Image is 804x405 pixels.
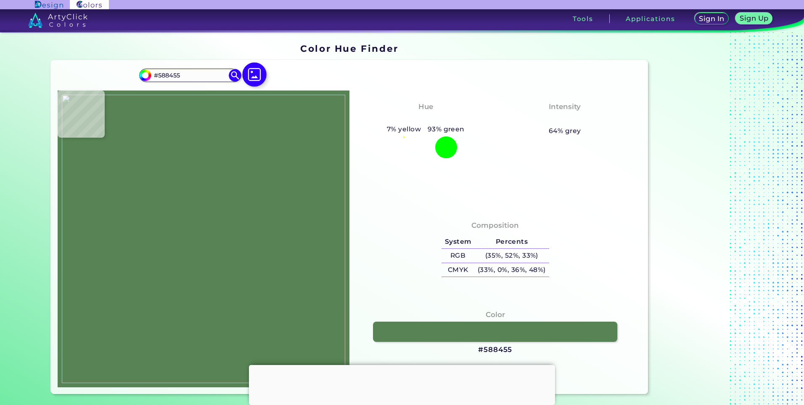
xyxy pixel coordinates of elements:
[651,40,756,392] iframe: Advertisement
[478,345,512,355] h3: #588455
[700,16,723,22] h5: Sign In
[626,16,675,22] h3: Applications
[486,309,505,321] h4: Color
[549,125,581,136] h5: 64% grey
[410,114,441,124] h3: Green
[474,235,549,249] h5: Percents
[424,124,468,135] h5: 93% green
[696,13,727,24] a: Sign In
[28,13,87,28] img: logo_artyclick_colors_white.svg
[442,249,474,263] h5: RGB
[737,13,771,24] a: Sign Up
[474,263,549,277] h5: (33%, 0%, 36%, 48%)
[62,95,345,383] img: 022d5965-14c3-428a-b9c3-fd1315f7e99c
[442,235,474,249] h5: System
[418,101,433,113] h4: Hue
[741,15,767,21] h5: Sign Up
[229,69,241,82] img: icon search
[442,263,474,277] h5: CMYK
[242,63,267,87] img: icon picture
[573,16,593,22] h3: Tools
[151,69,229,81] input: type color..
[249,365,555,403] iframe: Advertisement
[549,114,581,124] h3: Pastel
[471,219,519,232] h4: Composition
[300,42,398,55] h1: Color Hue Finder
[474,249,549,263] h5: (35%, 52%, 33%)
[549,101,581,113] h4: Intensity
[35,1,63,9] img: ArtyClick Design logo
[383,124,424,135] h5: 7% yellow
